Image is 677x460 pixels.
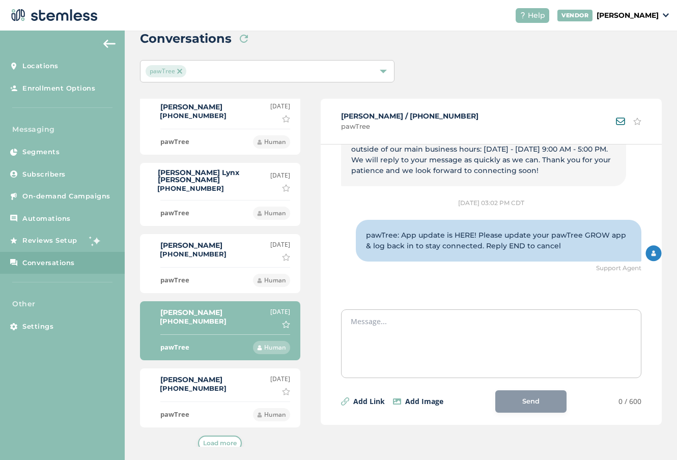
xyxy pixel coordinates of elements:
[157,184,224,192] label: [PHONE_NUMBER]
[341,397,349,406] img: icon-link-1edcda58.svg
[22,322,53,332] span: Settings
[160,342,189,353] label: pawTree
[160,208,189,218] label: pawTree
[160,250,227,258] label: [PHONE_NUMBER]
[22,147,60,157] span: Segments
[22,83,95,94] span: Enrollment Options
[393,398,401,405] img: icon-image-06eb6275.svg
[103,40,116,48] img: icon-arrow-back-accent-c549486e.svg
[528,10,545,21] span: Help
[22,214,71,224] span: Automations
[270,102,290,111] label: [DATE]
[596,264,641,273] span: Support Agent
[160,376,227,383] label: [PERSON_NAME]
[557,10,593,21] div: VENDOR
[177,69,182,74] img: icon-close-accent-8a337256.svg
[270,171,290,180] label: [DATE]
[645,245,662,262] img: Agent Icon
[270,240,290,249] label: [DATE]
[264,209,286,218] span: Human
[22,258,75,268] span: Conversations
[22,236,77,246] span: Reviews Setup
[341,122,478,132] span: pawTree
[160,111,227,120] label: [PHONE_NUMBER]
[264,343,286,352] span: Human
[160,384,227,392] label: [PHONE_NUMBER]
[597,10,659,21] p: [PERSON_NAME]
[160,317,227,325] label: [PHONE_NUMBER]
[353,396,385,407] label: Add Link
[22,169,66,180] span: Subscribers
[158,169,270,183] label: [PERSON_NAME] Lynx [PERSON_NAME]
[264,276,286,285] span: Human
[203,439,237,448] span: Load more
[160,242,227,249] label: [PERSON_NAME]
[22,61,59,71] span: Locations
[198,436,242,451] button: Load more
[270,375,290,384] label: [DATE]
[663,13,669,17] img: icon_down-arrow-small-66adaf34.svg
[351,134,611,175] span: Hi there! Thanks for your message. Please note that it is currently outside of our main business ...
[160,410,189,420] label: pawTree
[341,111,478,132] div: [PERSON_NAME] / [PHONE_NUMBER]
[264,410,286,419] span: Human
[520,12,526,18] img: icon-help-white-03924b79.svg
[160,103,227,110] label: [PERSON_NAME]
[366,231,626,250] span: pawTree: App update is HERE! Please update your pawTree GROW app & log back in to stay connected....
[458,198,524,208] label: [DATE] 03:02 PM CDT
[85,231,105,251] img: glitter-stars-b7820f95.gif
[160,309,227,316] label: [PERSON_NAME]
[618,396,641,407] span: 0 / 600
[270,307,290,317] label: [DATE]
[264,137,286,147] span: Human
[405,396,443,407] label: Add Image
[240,35,248,43] img: icon-refresh-2c275ef6.svg
[146,65,186,77] span: pawTree
[140,30,232,48] h2: Conversations
[626,411,677,460] iframe: Chat Widget
[160,137,189,147] label: pawTree
[160,275,189,285] label: pawTree
[8,5,98,25] img: logo-dark-0685b13c.svg
[22,191,110,202] span: On-demand Campaigns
